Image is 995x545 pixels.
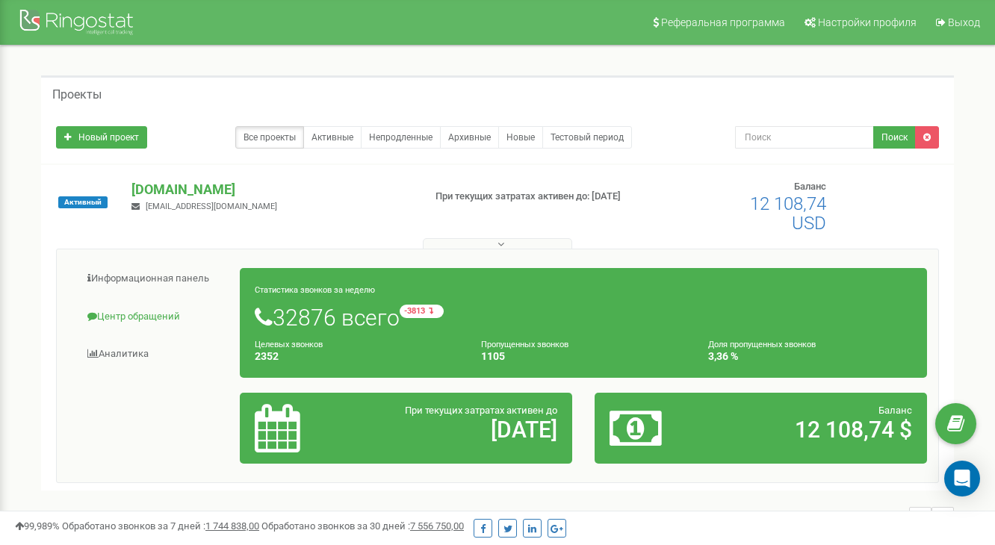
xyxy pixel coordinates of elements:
[255,351,459,362] h4: 2352
[481,351,685,362] h4: 1105
[708,340,816,349] small: Доля пропущенных звонков
[735,126,874,149] input: Поиск
[205,520,259,532] u: 1 744 838,00
[542,126,632,149] a: Тестовый период
[235,126,304,149] a: Все проекты
[708,351,912,362] h4: 3,36 %
[146,202,277,211] span: [EMAIL_ADDRESS][DOMAIN_NAME]
[361,126,441,149] a: Непродленные
[865,507,909,529] span: 1 - 1 of 1
[131,180,411,199] p: [DOMAIN_NAME]
[794,181,826,192] span: Баланс
[58,196,108,208] span: Активный
[68,261,241,297] a: Информационная панель
[56,126,147,149] a: Новый проект
[255,305,912,330] h1: 32876 всего
[261,520,464,532] span: Обработано звонков за 30 дней :
[405,405,557,416] span: При текущих затратах активен до
[865,492,954,544] nav: ...
[255,340,323,349] small: Целевых звонков
[818,16,917,28] span: Настройки профиля
[440,126,499,149] a: Архивные
[68,299,241,335] a: Центр обращений
[52,88,102,102] h5: Проекты
[878,405,912,416] span: Баланс
[363,417,557,442] h2: [DATE]
[68,336,241,373] a: Аналитика
[62,520,259,532] span: Обработано звонков за 7 дней :
[15,520,60,532] span: 99,989%
[718,417,912,442] h2: 12 108,74 $
[948,16,980,28] span: Выход
[750,193,826,234] span: 12 108,74 USD
[255,285,375,295] small: Статистика звонков за неделю
[661,16,785,28] span: Реферальная программа
[498,126,543,149] a: Новые
[873,126,916,149] button: Поиск
[435,190,639,204] p: При текущих затратах активен до: [DATE]
[400,305,444,318] small: -3813
[303,126,362,149] a: Активные
[944,461,980,496] div: Open Intercom Messenger
[410,520,464,532] u: 7 556 750,00
[481,340,568,349] small: Пропущенных звонков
